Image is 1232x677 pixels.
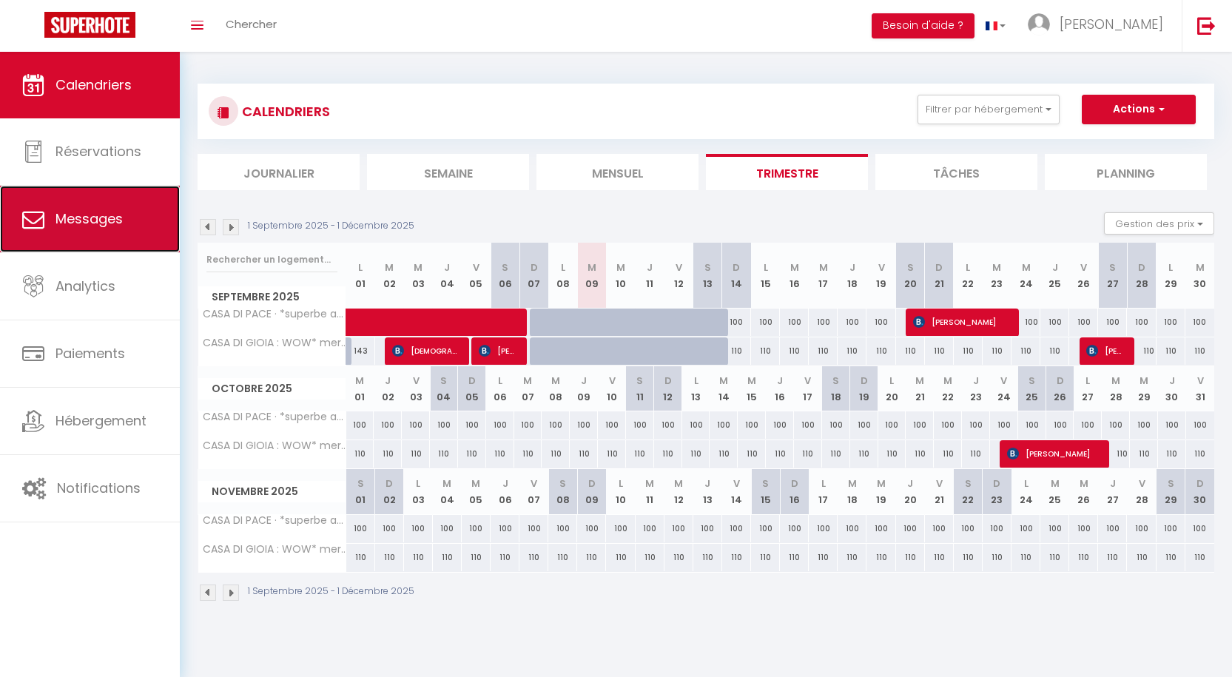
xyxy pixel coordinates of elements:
th: 04 [433,243,462,309]
th: 03 [404,469,433,514]
abbr: S [762,476,769,491]
abbr: V [733,476,740,491]
abbr: V [878,260,885,274]
abbr: V [804,374,811,388]
div: 100 [570,411,598,439]
th: 20 [896,469,925,514]
abbr: V [676,260,682,274]
div: 100 [514,411,542,439]
div: 100 [990,411,1018,439]
div: 100 [458,411,486,439]
th: 18 [838,243,866,309]
th: 05 [462,469,491,514]
div: 100 [346,411,374,439]
th: 10 [598,366,626,411]
abbr: L [1085,374,1090,388]
th: 15 [738,366,766,411]
div: 100 [838,309,866,336]
div: 100 [710,411,738,439]
div: 100 [780,309,809,336]
div: 100 [682,411,710,439]
abbr: M [551,374,560,388]
th: 14 [722,469,751,514]
th: 22 [954,469,983,514]
th: 12 [654,366,682,411]
th: 17 [794,366,822,411]
span: CASA DI GIOIA : WOW* mer/piscine/climat/parking [201,440,349,451]
abbr: D [531,260,538,274]
span: Messages [55,209,123,228]
abbr: L [966,260,970,274]
abbr: D [791,476,798,491]
abbr: S [965,476,972,491]
button: Ouvrir le widget de chat LiveChat [12,6,56,50]
abbr: S [636,374,643,388]
abbr: S [1029,374,1035,388]
abbr: V [609,374,616,388]
th: 22 [934,366,962,411]
th: 07 [519,469,548,514]
abbr: L [619,476,623,491]
div: 110 [654,440,682,468]
div: 110 [1158,440,1186,468]
span: [PERSON_NAME] [479,337,517,365]
abbr: S [559,476,566,491]
div: 110 [962,440,990,468]
abbr: D [588,476,596,491]
div: 100 [934,411,962,439]
span: Analytics [55,277,115,295]
abbr: M [588,260,596,274]
div: 110 [402,440,430,468]
div: 110 [809,337,838,365]
button: Gestion des prix [1104,212,1214,235]
abbr: J [1052,260,1058,274]
div: 100 [598,411,626,439]
th: 11 [636,243,664,309]
abbr: J [502,476,508,491]
div: 110 [751,337,780,365]
span: Octobre 2025 [198,378,346,400]
abbr: J [1169,374,1175,388]
span: Notifications [57,479,141,497]
abbr: L [1168,260,1173,274]
abbr: S [907,260,914,274]
abbr: V [531,476,537,491]
span: [PERSON_NAME] [1060,15,1163,33]
abbr: M [790,260,799,274]
abbr: M [674,476,683,491]
div: 110 [1011,337,1040,365]
span: CASA DI PACE · *superbe app* vue mer/Parking/Piscine/Plage/Climat [201,309,349,320]
th: 27 [1098,469,1127,514]
div: 110 [542,440,570,468]
div: 100 [738,411,766,439]
abbr: S [1109,260,1116,274]
abbr: M [1022,260,1031,274]
th: 15 [751,243,780,309]
th: 02 [375,243,404,309]
span: [PERSON_NAME] [913,308,1009,336]
abbr: L [1024,476,1029,491]
th: 20 [896,243,925,309]
div: 110 [1040,337,1069,365]
div: 100 [626,411,654,439]
abbr: M [747,374,756,388]
th: 10 [606,469,635,514]
th: 06 [491,469,519,514]
th: 21 [925,469,954,514]
img: logout [1197,16,1216,35]
abbr: J [973,374,979,388]
abbr: J [849,260,855,274]
th: 17 [809,243,838,309]
div: 100 [1127,309,1156,336]
div: 100 [794,411,822,439]
th: 08 [548,469,577,514]
abbr: D [664,374,672,388]
th: 05 [462,243,491,309]
abbr: M [915,374,924,388]
div: 100 [1074,411,1102,439]
div: 100 [374,411,402,439]
div: 110 [486,440,514,468]
abbr: D [733,260,740,274]
span: Calendriers [55,75,132,94]
abbr: J [444,260,450,274]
